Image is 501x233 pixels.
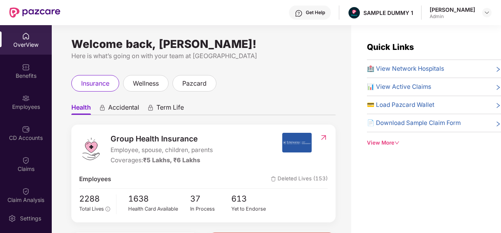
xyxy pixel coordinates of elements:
[22,94,30,102] img: svg+xml;base64,PHN2ZyBpZD0iRW1wbG95ZWVzIiB4bWxucz0iaHR0cDovL3d3dy53My5vcmcvMjAwMC9zdmciIHdpZHRoPS...
[22,156,30,164] img: svg+xml;base64,PHN2ZyBpZD0iQ2xhaW0iIHhtbG5zPSJodHRwOi8vd3d3LnczLm9yZy8yMDAwL3N2ZyIgd2lkdGg9IjIwIi...
[367,64,444,73] span: 🏥 View Network Hospitals
[271,176,276,182] img: deleteIcon
[484,9,490,16] img: svg+xml;base64,PHN2ZyBpZD0iRHJvcGRvd24tMzJ4MzIiIHhtbG5zPSJodHRwOi8vd3d3LnczLm9yZy8yMDAwL3N2ZyIgd2...
[156,103,184,115] span: Term Life
[190,205,232,213] div: In Process
[367,118,461,128] span: 📄 Download Sample Claim Form
[111,145,213,155] span: Employee, spouse, children, parents
[367,82,431,92] span: 📊 View Active Claims
[22,63,30,71] img: svg+xml;base64,PHN2ZyBpZD0iQmVuZWZpdHMiIHhtbG5zPSJodHRwOi8vd3d3LnczLm9yZy8yMDAwL3N2ZyIgd2lkdGg9Ij...
[182,79,207,88] span: pazcard
[81,79,109,88] span: insurance
[495,66,501,73] span: right
[430,6,475,13] div: [PERSON_NAME]
[495,102,501,110] span: right
[295,9,303,17] img: svg+xml;base64,PHN2ZyBpZD0iSGVscC0zMngzMiIgeG1sbnM9Imh0dHA6Ly93d3cudzMub3JnLzIwMDAvc3ZnIiB3aWR0aD...
[271,174,328,184] span: Deleted Lives (153)
[71,103,91,115] span: Health
[71,41,336,47] div: Welcome back, [PERSON_NAME]!
[363,9,413,17] div: SAMPLE DUMMY 1
[495,84,501,92] span: right
[231,205,273,213] div: Yet to Endorse
[319,134,328,141] img: RedirectIcon
[108,103,139,115] span: Accidental
[147,104,154,111] div: animation
[282,133,312,152] img: insurerIcon
[71,51,336,61] div: Here is what’s going on with your team at [GEOGRAPHIC_DATA]
[22,125,30,133] img: svg+xml;base64,PHN2ZyBpZD0iQ0RfQWNjb3VudHMiIGRhdGEtbmFtZT0iQ0QgQWNjb3VudHMiIHhtbG5zPSJodHRwOi8vd3...
[128,205,190,213] div: Health Card Available
[349,7,360,18] img: Pazcare_Alternative_logo-01-01.png
[133,79,159,88] span: wellness
[111,156,213,165] div: Coverages:
[111,133,213,145] span: Group Health Insurance
[495,120,501,128] span: right
[9,7,60,18] img: New Pazcare Logo
[18,215,44,222] div: Settings
[79,193,110,205] span: 2288
[143,156,200,164] span: ₹5 Lakhs, ₹6 Lakhs
[79,174,111,184] span: Employees
[190,193,232,205] span: 37
[128,193,190,205] span: 1638
[79,206,104,212] span: Total Lives
[231,193,273,205] span: 613
[367,42,414,52] span: Quick Links
[79,137,103,161] img: logo
[22,32,30,40] img: svg+xml;base64,PHN2ZyBpZD0iSG9tZSIgeG1sbnM9Imh0dHA6Ly93d3cudzMub3JnLzIwMDAvc3ZnIiB3aWR0aD0iMjAiIG...
[394,140,399,145] span: down
[367,100,434,110] span: 💳 Load Pazcard Wallet
[105,207,110,211] span: info-circle
[306,9,325,16] div: Get Help
[22,187,30,195] img: svg+xml;base64,PHN2ZyBpZD0iQ2xhaW0iIHhtbG5zPSJodHRwOi8vd3d3LnczLm9yZy8yMDAwL3N2ZyIgd2lkdGg9IjIwIi...
[8,215,16,222] img: svg+xml;base64,PHN2ZyBpZD0iU2V0dGluZy0yMHgyMCIgeG1sbnM9Imh0dHA6Ly93d3cudzMub3JnLzIwMDAvc3ZnIiB3aW...
[367,139,501,147] div: View More
[99,104,106,111] div: animation
[430,13,475,20] div: Admin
